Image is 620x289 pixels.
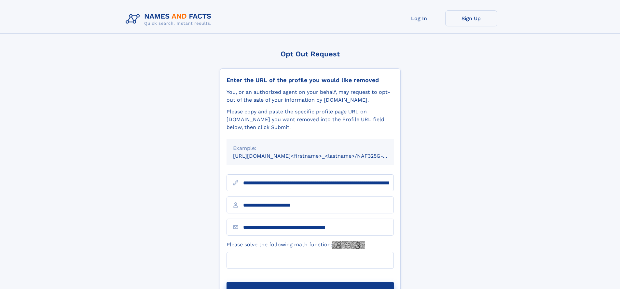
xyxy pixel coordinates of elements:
a: Sign Up [445,10,497,26]
div: You, or an authorized agent on your behalf, may request to opt-out of the sale of your informatio... [227,88,394,104]
small: [URL][DOMAIN_NAME]<firstname>_<lastname>/NAF325G-xxxxxxxx [233,153,406,159]
div: Opt Out Request [220,50,401,58]
div: Enter the URL of the profile you would like removed [227,77,394,84]
div: Please copy and paste the specific profile page URL on [DOMAIN_NAME] you want removed into the Pr... [227,108,394,131]
label: Please solve the following math function: [227,241,365,249]
img: Logo Names and Facts [123,10,217,28]
a: Log In [393,10,445,26]
div: Example: [233,144,387,152]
